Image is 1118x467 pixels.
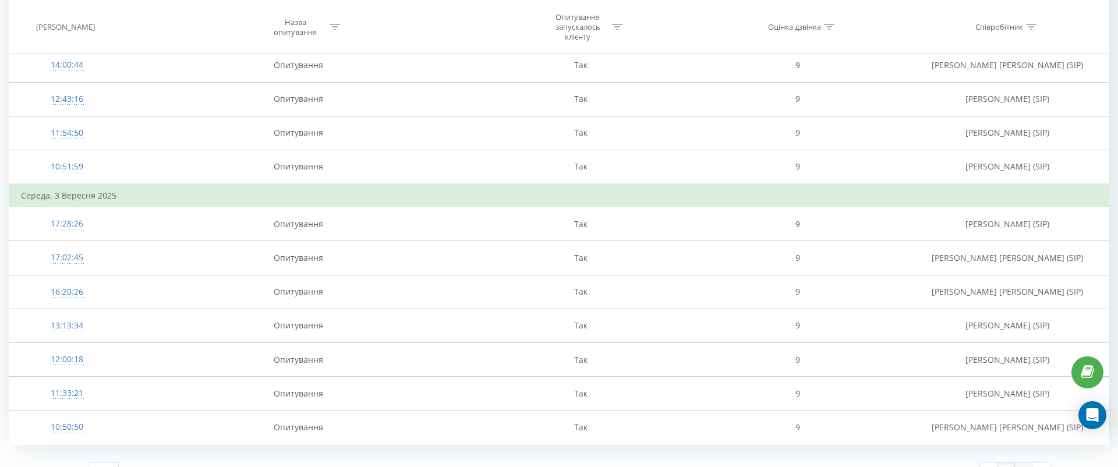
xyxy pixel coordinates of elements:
div: 10:50:50 [21,416,113,438]
td: Опитування [125,116,472,150]
td: Так [472,275,689,309]
div: 13:13:34 [21,314,113,337]
td: 9 [689,241,906,275]
div: [PERSON_NAME] [36,22,95,32]
td: Так [472,241,689,275]
div: Open Intercom Messenger [1078,401,1106,429]
td: 9 [689,275,906,309]
div: 17:02:45 [21,246,113,269]
td: Середа, 3 Вересня 2025 [9,184,1109,207]
div: 10:51:59 [21,155,113,178]
td: [PERSON_NAME] [PERSON_NAME] (SIP) [906,275,1109,309]
td: [PERSON_NAME] [PERSON_NAME] (SIP) [906,411,1109,444]
div: Опитування запускалось клієнту [547,12,609,42]
td: Так [472,343,689,377]
td: [PERSON_NAME] (SIP) [906,309,1109,342]
td: Так [472,411,689,444]
td: Опитування [125,275,472,309]
div: 11:33:21 [21,382,113,405]
td: 9 [689,411,906,444]
td: [PERSON_NAME] (SIP) [906,150,1109,184]
td: Так [472,207,689,241]
td: Так [472,309,689,342]
td: Опитування [125,48,472,82]
td: 9 [689,207,906,241]
td: Так [472,377,689,411]
td: [PERSON_NAME] (SIP) [906,82,1109,116]
td: Опитування [125,150,472,184]
td: 9 [689,309,906,342]
div: 17:28:26 [21,213,113,235]
div: Оцінка дзвінка [768,22,821,32]
td: Опитування [125,411,472,444]
td: [PERSON_NAME] (SIP) [906,207,1109,241]
td: Опитування [125,207,472,241]
td: 9 [689,343,906,377]
td: Так [472,150,689,184]
td: Опитування [125,82,472,116]
td: Так [472,82,689,116]
div: 12:00:18 [21,348,113,371]
td: 9 [689,377,906,411]
div: 16:20:26 [21,281,113,303]
td: [PERSON_NAME] (SIP) [906,116,1109,150]
td: 9 [689,150,906,184]
td: Опитування [125,241,472,275]
td: [PERSON_NAME] [PERSON_NAME] (SIP) [906,241,1109,275]
div: 11:54:50 [21,122,113,144]
td: Опитування [125,377,472,411]
div: 14:00:44 [21,54,113,76]
div: 12:43:16 [21,88,113,111]
td: [PERSON_NAME] (SIP) [906,377,1109,411]
td: Опитування [125,309,472,342]
td: [PERSON_NAME] [PERSON_NAME] (SIP) [906,48,1109,82]
div: Назва опитування [264,17,327,37]
td: [PERSON_NAME] (SIP) [906,343,1109,377]
td: 9 [689,116,906,150]
td: Так [472,116,689,150]
td: Так [472,48,689,82]
td: 9 [689,48,906,82]
div: Співробітник [975,22,1023,32]
td: 9 [689,82,906,116]
td: Опитування [125,343,472,377]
